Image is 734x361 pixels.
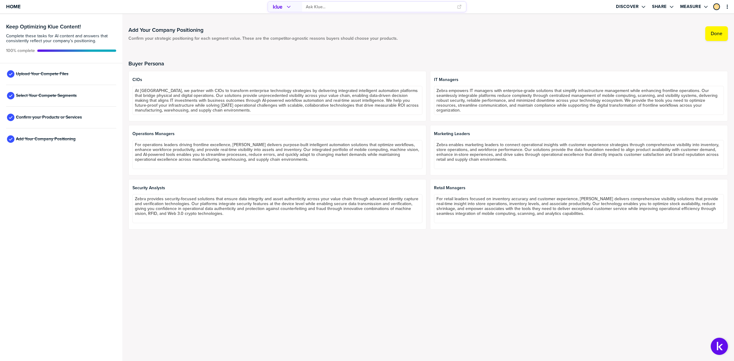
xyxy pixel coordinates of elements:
div: Zev Lewis [713,3,720,10]
img: da13526ef7e7ede2cf28389470c3c61c-sml.png [714,4,719,9]
label: Discover [616,4,639,9]
label: Measure [680,4,701,9]
span: Select Your Compete Segments [16,93,77,98]
span: Add Your Company Positioning [16,137,76,142]
button: Done [705,26,728,41]
span: Complete these tasks for AI content and answers that consistently reflect your company’s position... [6,34,116,43]
h1: Add Your Company Positioning [128,26,398,34]
textarea: Zebra empowers IT managers with enterprise-grade solutions that simplify infrastructure managemen... [434,86,724,115]
h3: Keep Optimizing Klue Content! [6,24,116,29]
span: Active [6,48,35,53]
label: Done [711,31,722,37]
span: Confirm your Products or Services [16,115,82,120]
span: Marketing Leaders [434,131,724,136]
textarea: For operations leaders driving frontline excellence, [PERSON_NAME] delivers purpose-built intelli... [132,140,422,169]
span: Operations Managers [132,131,422,136]
button: Open Support Center [711,338,728,355]
textarea: At [GEOGRAPHIC_DATA], we partner with CIOs to transform enterprise technology strategies by deliv... [132,86,422,115]
textarea: Zebra enables marketing leaders to connect operational insights with customer experience strategi... [434,140,724,169]
span: Confirm your strategic positioning for each segment value. These are the competitor-agnostic reas... [128,36,398,41]
a: Edit Profile [713,3,721,11]
label: Share [652,4,667,9]
span: Upload Your Compete Files [16,72,69,76]
textarea: Zebra provides security-focused solutions that ensure data integrity and asset authenticity acros... [132,194,422,223]
input: Ask Klue... [306,2,453,12]
span: Home [6,4,20,9]
span: Security Analysts [132,186,422,190]
span: CIOs [132,77,422,82]
span: Retail Managers [434,186,724,190]
span: IT Managers [434,77,724,82]
h2: Buyer Persona [128,61,728,67]
textarea: For retail leaders focused on inventory accuracy and customer experience, [PERSON_NAME] delivers ... [434,194,724,223]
